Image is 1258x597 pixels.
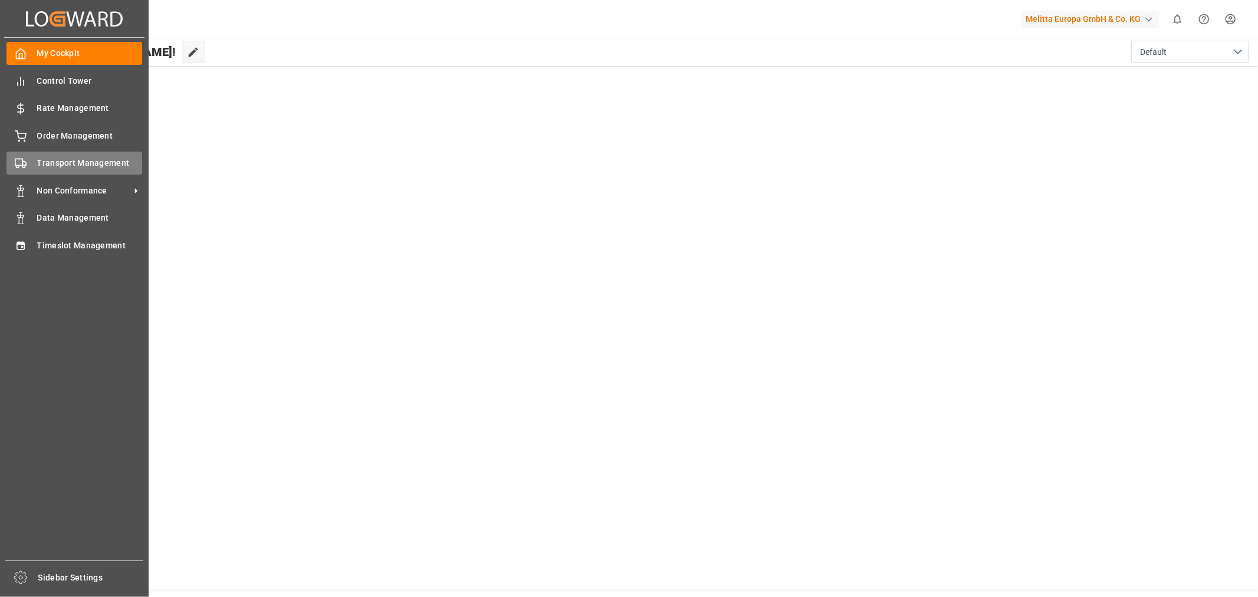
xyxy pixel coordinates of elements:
[1021,11,1160,28] div: Melitta Europa GmbH & Co. KG
[37,130,143,142] span: Order Management
[6,234,142,257] a: Timeslot Management
[6,206,142,229] a: Data Management
[37,185,130,197] span: Non Conformance
[6,152,142,175] a: Transport Management
[37,47,143,60] span: My Cockpit
[1021,8,1164,30] button: Melitta Europa GmbH & Co. KG
[37,75,143,87] span: Control Tower
[6,124,142,147] a: Order Management
[37,212,143,224] span: Data Management
[6,97,142,120] a: Rate Management
[49,41,176,63] span: Hello [PERSON_NAME]!
[37,240,143,252] span: Timeslot Management
[1131,41,1249,63] button: open menu
[6,42,142,65] a: My Cockpit
[38,572,144,584] span: Sidebar Settings
[37,157,143,169] span: Transport Management
[37,102,143,114] span: Rate Management
[1140,46,1167,58] span: Default
[6,69,142,92] a: Control Tower
[1191,6,1217,32] button: Help Center
[1164,6,1191,32] button: show 0 new notifications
